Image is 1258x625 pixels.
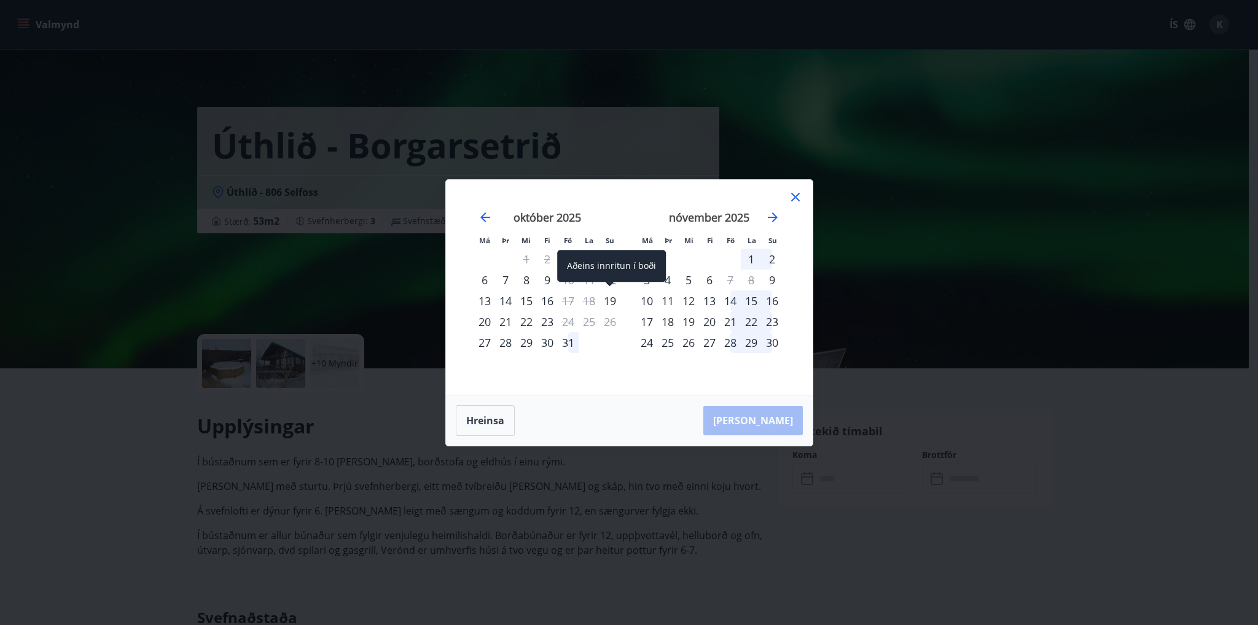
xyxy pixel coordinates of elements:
td: miðvikudagur, 15. október 2025 [516,290,537,311]
div: 1 [741,249,762,270]
small: Mi [684,236,693,245]
div: Aðeins innritun í boði [474,332,495,353]
div: 25 [657,332,678,353]
small: Fi [544,236,550,245]
td: fimmtudagur, 27. nóvember 2025 [699,332,720,353]
div: Calendar [461,195,798,380]
td: laugardagur, 22. nóvember 2025 [741,311,762,332]
td: Not available. miðvikudagur, 1. október 2025 [516,249,537,270]
td: föstudagur, 14. nóvember 2025 [720,290,741,311]
td: mánudagur, 6. október 2025 [474,270,495,290]
td: fimmtudagur, 30. október 2025 [537,332,558,353]
td: föstudagur, 21. nóvember 2025 [720,311,741,332]
td: Not available. föstudagur, 17. október 2025 [558,290,579,311]
td: föstudagur, 28. nóvember 2025 [720,332,741,353]
div: 23 [762,311,783,332]
div: Aðeins útritun í boði [558,290,579,311]
small: Su [606,236,614,245]
small: Má [642,236,653,245]
td: föstudagur, 31. október 2025 [558,332,579,353]
div: Aðeins innritun í boði [474,270,495,290]
div: Move backward to switch to the previous month. [478,210,493,225]
td: fimmtudagur, 23. október 2025 [537,311,558,332]
div: 23 [537,311,558,332]
div: 21 [495,311,516,332]
div: 22 [741,311,762,332]
div: 14 [495,290,516,311]
div: 31 [558,332,579,353]
div: 13 [699,290,720,311]
td: sunnudagur, 9. nóvember 2025 [762,270,783,290]
td: mánudagur, 27. október 2025 [474,332,495,353]
td: miðvikudagur, 8. október 2025 [516,270,537,290]
td: Not available. fimmtudagur, 2. október 2025 [537,249,558,270]
td: Not available. laugardagur, 8. nóvember 2025 [741,270,762,290]
td: þriðjudagur, 28. október 2025 [495,332,516,353]
div: Aðeins innritun í boði [557,250,666,282]
div: 29 [741,332,762,353]
div: 15 [741,290,762,311]
div: 20 [699,311,720,332]
div: 17 [636,311,657,332]
td: sunnudagur, 23. nóvember 2025 [762,311,783,332]
div: 28 [720,332,741,353]
div: 15 [516,290,537,311]
td: Not available. sunnudagur, 5. október 2025 [600,249,620,270]
td: Not available. föstudagur, 7. nóvember 2025 [720,270,741,290]
td: fimmtudagur, 20. nóvember 2025 [699,311,720,332]
td: sunnudagur, 19. október 2025 [600,290,620,311]
td: Not available. laugardagur, 18. október 2025 [579,290,600,311]
td: mánudagur, 24. nóvember 2025 [636,332,657,353]
div: Aðeins útritun í boði [720,270,741,290]
td: þriðjudagur, 25. nóvember 2025 [657,332,678,353]
td: fimmtudagur, 13. nóvember 2025 [699,290,720,311]
td: sunnudagur, 2. nóvember 2025 [762,249,783,270]
td: Not available. sunnudagur, 26. október 2025 [600,311,620,332]
div: Aðeins innritun í boði [762,270,783,290]
div: Aðeins útritun í boði [558,311,579,332]
td: þriðjudagur, 11. nóvember 2025 [657,290,678,311]
div: 11 [657,290,678,311]
small: Mi [522,236,531,245]
td: miðvikudagur, 29. október 2025 [516,332,537,353]
td: miðvikudagur, 26. nóvember 2025 [678,332,699,353]
small: Þr [502,236,509,245]
td: miðvikudagur, 5. nóvember 2025 [678,270,699,290]
small: Þr [665,236,672,245]
div: 7 [495,270,516,290]
td: sunnudagur, 30. nóvember 2025 [762,332,783,353]
td: Not available. laugardagur, 4. október 2025 [579,249,600,270]
div: 26 [678,332,699,353]
td: þriðjudagur, 21. október 2025 [495,311,516,332]
div: 5 [678,270,699,290]
div: 22 [516,311,537,332]
div: 18 [657,311,678,332]
small: Su [768,236,777,245]
td: laugardagur, 15. nóvember 2025 [741,290,762,311]
div: 30 [762,332,783,353]
div: 2 [762,249,783,270]
div: 19 [678,311,699,332]
td: miðvikudagur, 19. nóvember 2025 [678,311,699,332]
div: 10 [636,290,657,311]
td: mánudagur, 20. október 2025 [474,311,495,332]
button: Hreinsa [456,405,515,436]
small: Fi [707,236,713,245]
div: Move forward to switch to the next month. [765,210,780,225]
td: Not available. laugardagur, 25. október 2025 [579,311,600,332]
small: Fö [564,236,572,245]
td: mánudagur, 13. október 2025 [474,290,495,311]
td: fimmtudagur, 9. október 2025 [537,270,558,290]
div: 21 [720,311,741,332]
div: 9 [537,270,558,290]
td: miðvikudagur, 12. nóvember 2025 [678,290,699,311]
td: mánudagur, 10. nóvember 2025 [636,290,657,311]
div: 30 [537,332,558,353]
td: mánudagur, 17. nóvember 2025 [636,311,657,332]
div: 4 [657,270,678,290]
td: þriðjudagur, 4. nóvember 2025 [657,270,678,290]
div: 28 [495,332,516,353]
div: 13 [474,290,495,311]
small: La [748,236,756,245]
td: sunnudagur, 16. nóvember 2025 [762,290,783,311]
